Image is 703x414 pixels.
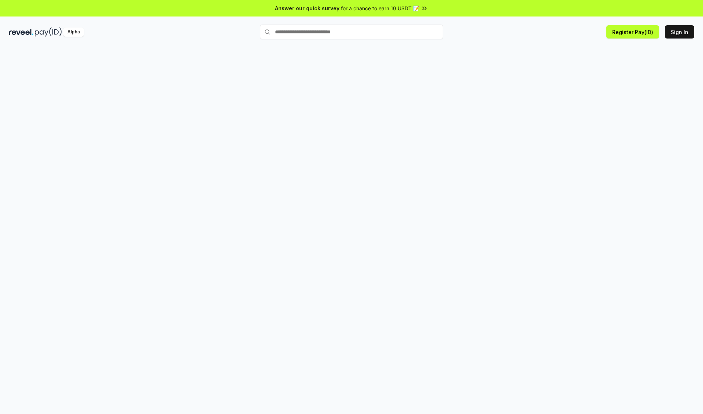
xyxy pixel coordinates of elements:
div: Alpha [63,28,84,37]
img: pay_id [35,28,62,37]
img: reveel_dark [9,28,33,37]
span: for a chance to earn 10 USDT 📝 [341,4,419,12]
button: Register Pay(ID) [606,25,659,39]
button: Sign In [665,25,694,39]
span: Answer our quick survey [275,4,339,12]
